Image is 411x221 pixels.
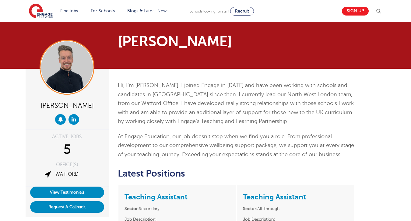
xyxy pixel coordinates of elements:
a: Watford [55,171,79,177]
a: For Schools [91,9,115,13]
img: Engage Education [29,4,53,19]
button: Request A Callback [30,201,104,213]
a: Teaching Assistant [125,193,188,201]
div: [PERSON_NAME] [30,99,104,111]
div: OFFICE(S) [30,162,104,167]
h1: [PERSON_NAME] [118,34,262,49]
a: Teaching Assistant [243,193,306,201]
strong: Sector: [125,206,139,211]
a: View Testimonials [30,187,104,198]
a: Find jobs [60,9,78,13]
span: Recruit [235,9,249,13]
span: Schools looking for staff [190,9,229,13]
h2: Latest Positions [118,168,355,179]
li: All Through [243,205,348,212]
li: Secondary [125,205,230,212]
strong: Sector: [243,206,257,211]
span: Hi, I’m [PERSON_NAME]. I joined Engage in [DATE] and have been working with schools and candidate... [118,82,354,124]
div: 5 [30,142,104,157]
a: Recruit [230,7,254,16]
a: Sign up [342,7,369,16]
span: At Engage Education, our job doesn’t stop when we find you a role. From professional development ... [118,133,354,157]
div: ACTIVE JOBS [30,134,104,139]
a: Blogs & Latest News [127,9,169,13]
